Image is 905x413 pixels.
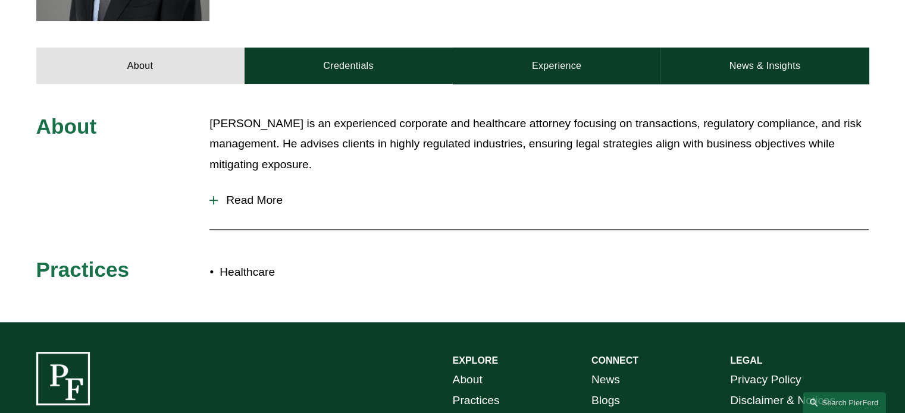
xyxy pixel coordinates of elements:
a: News & Insights [660,48,869,83]
a: Disclaimer & Notices [730,390,835,411]
span: Read More [218,194,869,207]
a: Search this site [803,392,886,413]
a: Blogs [591,390,620,411]
a: Credentials [245,48,453,83]
strong: EXPLORE [453,355,498,365]
a: About [36,48,245,83]
strong: CONNECT [591,355,638,365]
span: About [36,115,97,138]
a: News [591,370,620,390]
p: Healthcare [220,262,452,283]
strong: LEGAL [730,355,762,365]
p: [PERSON_NAME] is an experienced corporate and healthcare attorney focusing on transactions, regul... [209,114,869,175]
a: Practices [453,390,500,411]
span: Practices [36,258,130,281]
a: Privacy Policy [730,370,801,390]
button: Read More [209,185,869,216]
a: About [453,370,483,390]
a: Experience [453,48,661,83]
